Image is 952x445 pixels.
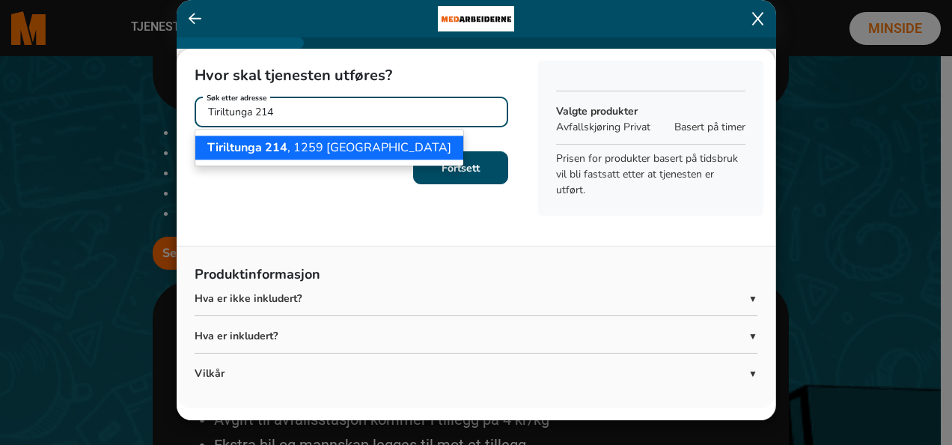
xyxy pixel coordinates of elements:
[442,161,480,175] b: Fortsett
[556,119,667,135] p: Avfallskjøring Privat
[195,328,748,344] p: Hva er inkludert?
[195,264,757,291] p: Produktinformasjon
[674,119,745,135] span: Basert på timer
[195,366,748,381] p: Vilkår
[748,367,757,381] span: ▼
[207,139,287,156] span: Tiriltunga 214
[195,291,748,306] p: Hva er ikke inkludert?
[556,151,745,198] p: Prisen for produkter basert på tidsbruk vil bli fastsatt etter at tjenesten er utført.
[195,97,508,127] input: Søk...
[748,292,757,306] span: ▼
[195,67,508,85] h5: Hvor skal tjenesten utføres?
[413,151,508,184] button: Fortsett
[556,104,638,118] b: Valgte produkter
[748,330,757,343] span: ▼
[207,139,451,156] ngb-highlight: , 1259 [GEOGRAPHIC_DATA]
